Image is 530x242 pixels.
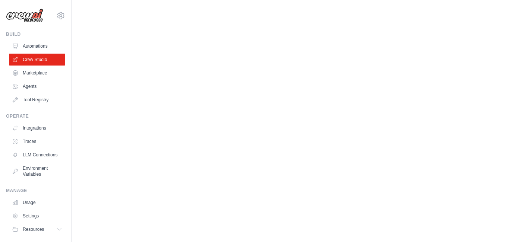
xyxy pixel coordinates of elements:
a: Agents [9,80,65,92]
a: Settings [9,210,65,222]
a: LLM Connections [9,149,65,161]
img: Logo [6,9,43,23]
div: Manage [6,188,65,194]
a: Integrations [9,122,65,134]
a: Automations [9,40,65,52]
iframe: Chat Widget [493,206,530,242]
span: Resources [23,226,44,232]
a: Crew Studio [9,54,65,66]
a: Marketplace [9,67,65,79]
div: Operate [6,113,65,119]
a: Usage [9,197,65,208]
a: Traces [9,136,65,147]
button: Resources [9,223,65,235]
a: Tool Registry [9,94,65,106]
a: Environment Variables [9,162,65,180]
div: Build [6,31,65,37]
